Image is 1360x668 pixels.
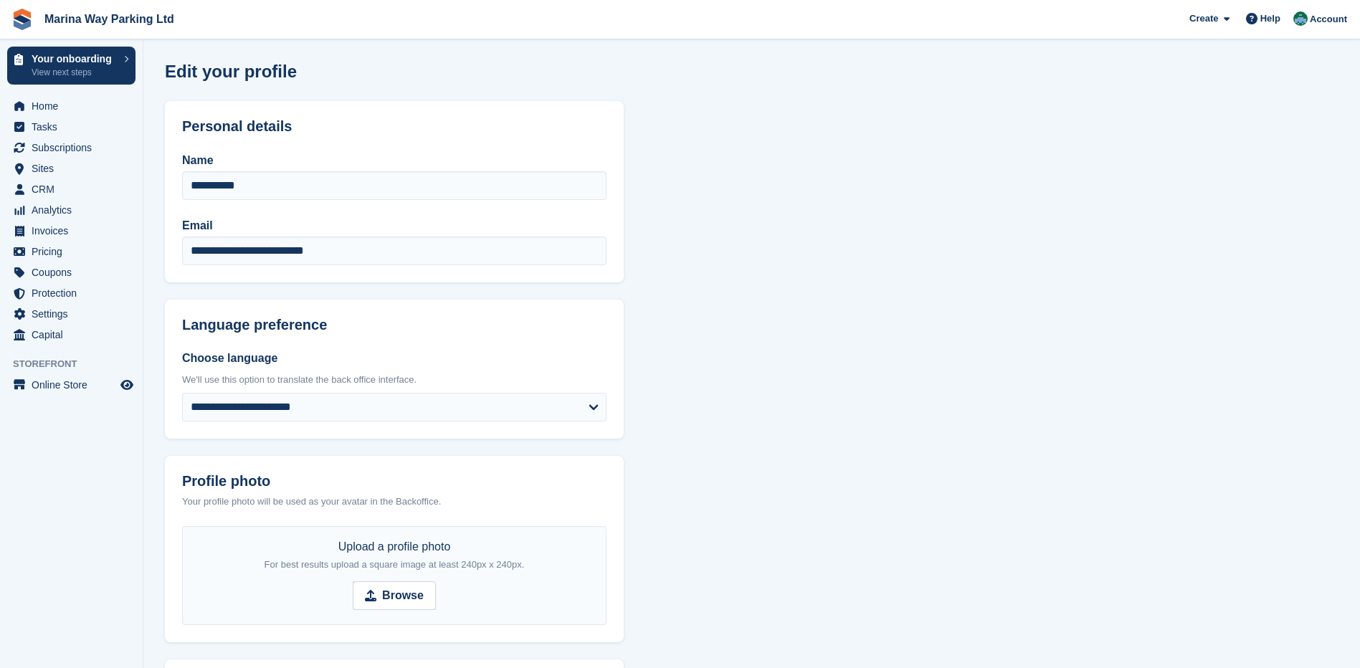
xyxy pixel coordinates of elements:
[7,47,135,85] a: Your onboarding View next steps
[7,304,135,324] a: menu
[32,66,117,79] p: View next steps
[7,221,135,241] a: menu
[32,200,118,220] span: Analytics
[32,221,118,241] span: Invoices
[182,317,607,333] h2: Language preference
[7,242,135,262] a: menu
[32,138,118,158] span: Subscriptions
[118,376,135,393] a: Preview store
[7,283,135,303] a: menu
[32,117,118,137] span: Tasks
[7,138,135,158] a: menu
[7,117,135,137] a: menu
[265,538,525,573] div: Upload a profile photo
[7,200,135,220] a: menu
[32,242,118,262] span: Pricing
[353,581,436,610] input: Browse
[7,375,135,395] a: menu
[1310,12,1347,27] span: Account
[182,152,607,169] label: Name
[7,158,135,178] a: menu
[32,283,118,303] span: Protection
[182,217,607,234] label: Email
[32,96,118,116] span: Home
[182,373,607,387] div: We'll use this option to translate the back office interface.
[7,96,135,116] a: menu
[182,350,607,367] label: Choose language
[13,357,143,371] span: Storefront
[32,325,118,345] span: Capital
[32,375,118,395] span: Online Store
[7,179,135,199] a: menu
[182,473,607,490] label: Profile photo
[182,495,607,509] div: Your profile photo will be used as your avatar in the Backoffice.
[11,9,33,30] img: stora-icon-8386f47178a22dfd0bd8f6a31ec36ba5ce8667c1dd55bd0f319d3a0aa187defe.svg
[32,158,118,178] span: Sites
[32,262,118,282] span: Coupons
[182,118,607,135] h2: Personal details
[1293,11,1308,26] img: Paul Lewis
[32,54,117,64] p: Your onboarding
[39,7,180,31] a: Marina Way Parking Ltd
[382,587,424,604] strong: Browse
[7,325,135,345] a: menu
[32,179,118,199] span: CRM
[1189,11,1218,26] span: Create
[7,262,135,282] a: menu
[1260,11,1280,26] span: Help
[265,559,525,570] span: For best results upload a square image at least 240px x 240px.
[32,304,118,324] span: Settings
[165,62,297,81] h1: Edit your profile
